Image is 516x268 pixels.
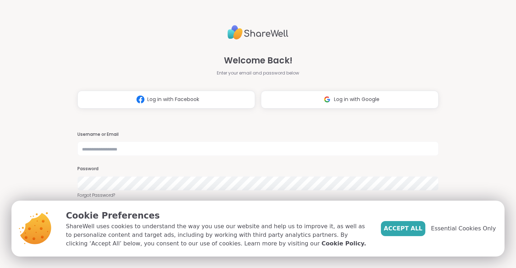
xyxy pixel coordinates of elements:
img: ShareWell Logo [228,22,288,43]
span: Enter your email and password below [217,70,299,76]
span: Essential Cookies Only [431,224,496,233]
p: ShareWell uses cookies to understand the way you use our website and help us to improve it, as we... [66,222,369,248]
a: Forgot Password? [77,192,439,198]
span: Log in with Google [334,96,379,103]
p: Cookie Preferences [66,209,369,222]
span: Welcome Back! [224,54,292,67]
h3: Username or Email [77,131,439,138]
span: Accept All [384,224,422,233]
span: Log in with Facebook [147,96,199,103]
a: Cookie Policy. [321,239,366,248]
img: ShareWell Logomark [320,93,334,106]
img: ShareWell Logomark [134,93,147,106]
h3: Password [77,166,439,172]
button: Accept All [381,221,425,236]
button: Log in with Facebook [77,91,255,109]
button: Log in with Google [261,91,439,109]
